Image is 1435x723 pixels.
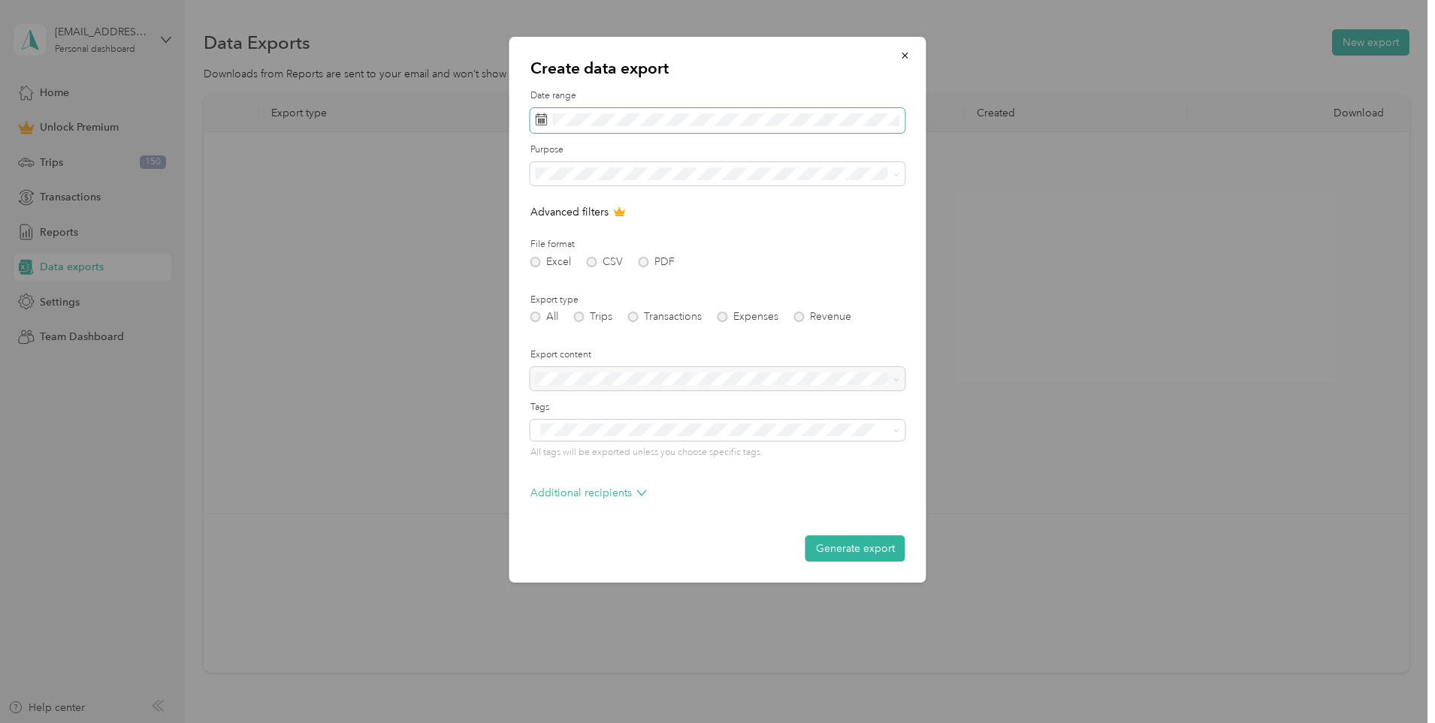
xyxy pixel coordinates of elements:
[530,446,905,459] p: All tags will be exported unless you choose specific tags.
[530,238,905,252] label: File format
[530,204,905,220] p: Advanced filters
[530,89,905,103] label: Date range
[530,401,905,414] label: Tags
[1351,639,1435,723] iframe: Everlance-gr Chat Button Frame
[805,535,905,562] button: Generate export
[530,485,647,501] p: Additional recipients
[530,348,905,362] label: Export content
[530,58,905,79] p: Create data export
[530,294,905,307] label: Export type
[530,143,905,157] label: Purpose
